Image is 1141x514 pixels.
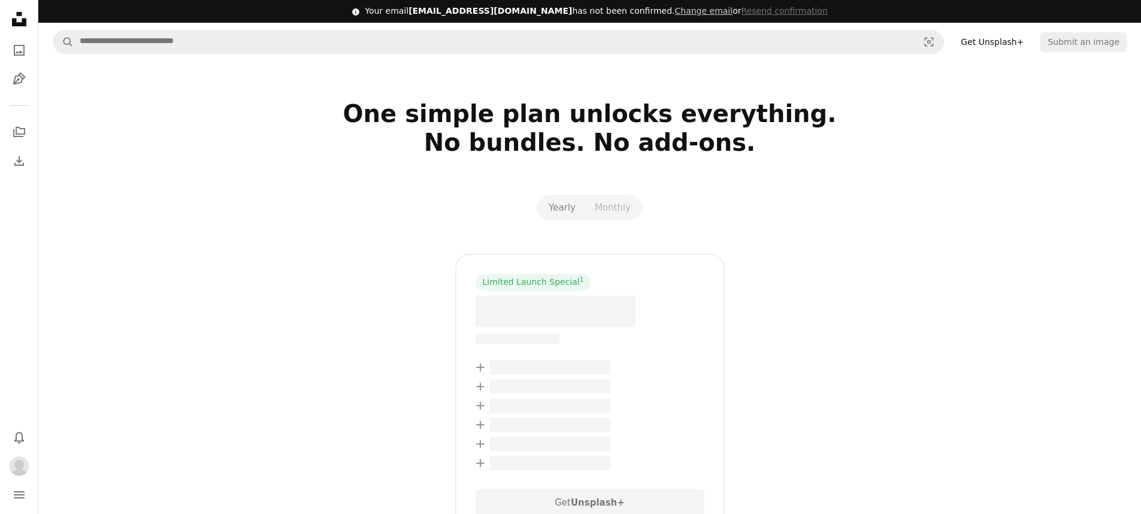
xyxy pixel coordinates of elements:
span: – –––– –––– ––– ––– –––– –––– [490,399,610,413]
div: Limited Launch Special [476,274,591,291]
span: – –––– –––– ––– ––– –––– –––– [490,418,610,432]
span: – –––– –––– ––– ––– –––– –––– [490,456,610,470]
a: Collections [7,120,31,144]
a: 1 [577,276,586,288]
strong: Unsplash+ [571,497,625,508]
span: or [674,6,827,16]
a: Get Unsplash+ [954,32,1031,51]
span: – –––– ––––. [476,296,636,327]
button: Monthly [585,197,640,218]
img: Avatar of user Kente Najee [10,457,29,476]
div: Your email has not been confirmed. [365,5,828,17]
button: Resend confirmation [741,5,827,17]
a: Photos [7,38,31,62]
button: Profile [7,454,31,478]
span: – –––– –––– ––– ––– –––– –––– [490,360,610,375]
a: Change email [674,6,733,16]
form: Find visuals sitewide [53,30,944,54]
button: Yearly [539,197,585,218]
span: – –––– –––– ––– ––– –––– –––– [490,379,610,394]
sup: 1 [580,276,584,283]
button: Search Unsplash [53,31,74,53]
span: –– –––– –––– –––– –– [476,333,560,344]
span: [EMAIL_ADDRESS][DOMAIN_NAME] [408,6,572,16]
a: Illustrations [7,67,31,91]
h2: One simple plan unlocks everything. No bundles. No add-ons. [204,99,976,185]
span: – –––– –––– ––– ––– –––– –––– [490,437,610,451]
a: Download History [7,149,31,173]
button: Menu [7,483,31,507]
button: Submit an image [1040,32,1127,51]
button: Visual search [915,31,943,53]
a: Home — Unsplash [7,7,31,34]
button: Notifications [7,425,31,449]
